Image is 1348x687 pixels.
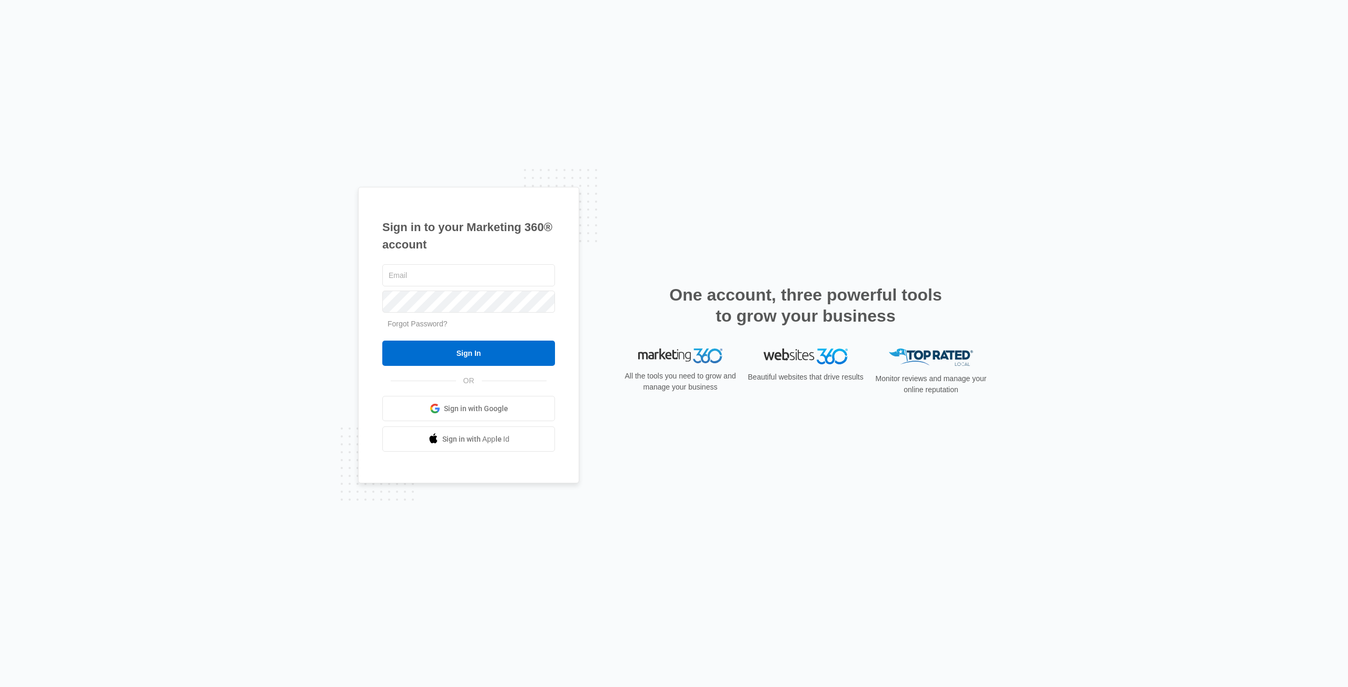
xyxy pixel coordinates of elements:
[621,371,739,393] p: All the tools you need to grow and manage your business
[388,320,448,328] a: Forgot Password?
[382,396,555,421] a: Sign in with Google
[666,284,945,326] h2: One account, three powerful tools to grow your business
[382,426,555,452] a: Sign in with Apple Id
[747,372,865,383] p: Beautiful websites that drive results
[889,349,973,366] img: Top Rated Local
[764,349,848,364] img: Websites 360
[456,375,482,386] span: OR
[442,434,510,445] span: Sign in with Apple Id
[444,403,508,414] span: Sign in with Google
[382,264,555,286] input: Email
[872,373,990,395] p: Monitor reviews and manage your online reputation
[638,349,722,363] img: Marketing 360
[382,341,555,366] input: Sign In
[382,218,555,253] h1: Sign in to your Marketing 360® account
